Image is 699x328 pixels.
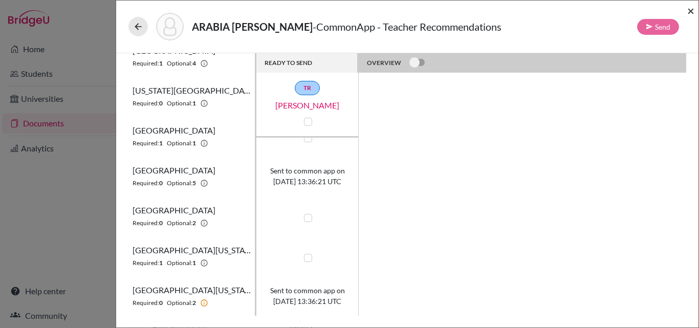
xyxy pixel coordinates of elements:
span: Required: [133,139,159,148]
span: Required: [133,218,159,228]
span: Required: [133,258,159,268]
a: [PERSON_NAME] [256,99,359,112]
b: 2 [192,218,196,228]
span: Required: [133,99,159,108]
b: 5 [192,179,196,188]
b: 1 [159,59,163,68]
span: Optional: [167,99,192,108]
span: × [687,3,694,18]
b: 1 [192,99,196,108]
b: 0 [159,218,163,228]
span: [GEOGRAPHIC_DATA][US_STATE] at [GEOGRAPHIC_DATA] [133,244,251,256]
b: 4 [192,59,196,68]
strong: ARABIA [PERSON_NAME] [192,20,313,33]
button: Close [687,5,694,17]
span: Optional: [167,179,192,188]
span: Optional: [167,298,192,308]
span: - CommonApp - Teacher Recommendations [313,20,501,33]
b: 0 [159,99,163,108]
b: 1 [192,139,196,148]
b: 0 [159,179,163,188]
div: OVERVIEW [367,57,425,69]
a: TR [295,81,320,95]
span: Required: [133,59,159,68]
button: Send [637,19,679,35]
b: 1 [192,258,196,268]
span: [GEOGRAPHIC_DATA] [133,124,215,137]
b: 0 [159,298,163,308]
b: 1 [159,139,163,148]
span: Optional: [167,218,192,228]
span: Optional: [167,139,192,148]
th: READY TO SEND [256,53,359,73]
span: Required: [133,298,159,308]
span: Sent to common app on [DATE] 13:36:21 UTC [270,165,345,187]
span: [GEOGRAPHIC_DATA] [133,164,215,177]
b: 1 [159,258,163,268]
span: [US_STATE][GEOGRAPHIC_DATA] [GEOGRAPHIC_DATA] [133,84,251,97]
span: [GEOGRAPHIC_DATA] [133,204,215,216]
span: [GEOGRAPHIC_DATA][US_STATE] [133,284,251,296]
span: Sent to common app on [DATE] 13:36:21 UTC [270,285,345,307]
span: Optional: [167,59,192,68]
span: Optional: [167,258,192,268]
span: Required: [133,179,159,188]
b: 2 [192,298,196,308]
